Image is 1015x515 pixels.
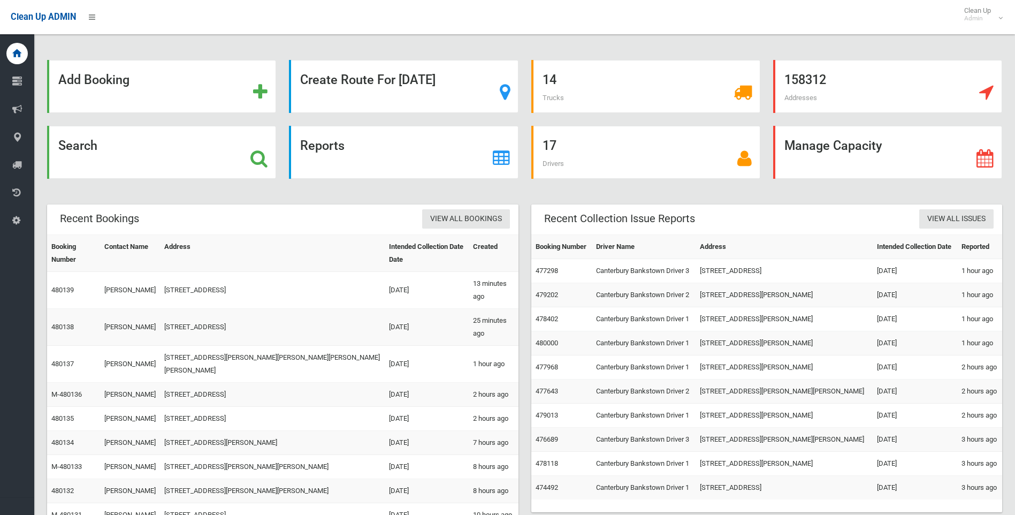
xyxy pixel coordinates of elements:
a: M-480136 [51,390,82,398]
td: [STREET_ADDRESS] [696,476,872,500]
a: View All Bookings [422,209,510,229]
a: 477643 [536,387,558,395]
td: [PERSON_NAME] [100,309,160,346]
td: 2 hours ago [957,380,1002,404]
strong: Manage Capacity [784,138,882,153]
td: [DATE] [873,283,958,307]
td: [PERSON_NAME] [100,407,160,431]
td: [PERSON_NAME] [100,455,160,479]
td: [STREET_ADDRESS][PERSON_NAME][PERSON_NAME] [160,479,385,503]
th: Booking Number [531,235,592,259]
a: Search [47,126,276,179]
td: [STREET_ADDRESS][PERSON_NAME] [696,331,872,355]
td: 3 hours ago [957,476,1002,500]
td: [DATE] [385,346,469,383]
strong: 14 [543,72,556,87]
a: 477298 [536,267,558,275]
td: 8 hours ago [469,479,518,503]
td: [DATE] [873,355,958,380]
td: [DATE] [385,383,469,407]
a: View All Issues [919,209,994,229]
strong: 17 [543,138,556,153]
td: Canterbury Bankstown Driver 1 [592,476,696,500]
th: Booking Number [47,235,100,272]
a: 17 Drivers [531,126,760,179]
a: 14 Trucks [531,60,760,113]
td: [DATE] [873,331,958,355]
td: [DATE] [385,479,469,503]
th: Driver Name [592,235,696,259]
td: [DATE] [873,259,958,283]
td: 3 hours ago [957,428,1002,452]
td: 2 hours ago [469,383,518,407]
strong: Search [58,138,97,153]
span: Clean Up ADMIN [11,12,76,22]
td: [STREET_ADDRESS][PERSON_NAME] [696,355,872,380]
th: Reported [957,235,1002,259]
td: [DATE] [873,404,958,428]
th: Contact Name [100,235,160,272]
th: Address [696,235,872,259]
span: Addresses [784,94,817,102]
td: 2 hours ago [957,355,1002,380]
td: [PERSON_NAME] [100,272,160,309]
td: Canterbury Bankstown Driver 1 [592,331,696,355]
td: Canterbury Bankstown Driver 1 [592,452,696,476]
td: [STREET_ADDRESS][PERSON_NAME] [696,283,872,307]
td: 8 hours ago [469,455,518,479]
td: [DATE] [385,309,469,346]
td: [STREET_ADDRESS] [696,259,872,283]
a: 476689 [536,435,558,443]
header: Recent Collection Issue Reports [531,208,708,229]
td: 7 hours ago [469,431,518,455]
a: Manage Capacity [773,126,1002,179]
a: 479202 [536,291,558,299]
td: Canterbury Bankstown Driver 1 [592,404,696,428]
td: 1 hour ago [957,331,1002,355]
td: [DATE] [873,428,958,452]
td: [PERSON_NAME] [100,346,160,383]
a: 478118 [536,459,558,467]
th: Intended Collection Date Date [385,235,469,272]
a: 480138 [51,323,74,331]
th: Address [160,235,385,272]
a: 480137 [51,360,74,368]
a: 480134 [51,438,74,446]
td: Canterbury Bankstown Driver 2 [592,380,696,404]
td: Canterbury Bankstown Driver 2 [592,283,696,307]
td: [STREET_ADDRESS] [160,309,385,346]
td: [STREET_ADDRESS] [160,383,385,407]
td: 1 hour ago [957,307,1002,331]
td: [DATE] [873,452,958,476]
td: [DATE] [385,431,469,455]
strong: 158312 [784,72,826,87]
td: [STREET_ADDRESS][PERSON_NAME][PERSON_NAME] [696,428,872,452]
a: 479013 [536,411,558,419]
a: Create Route For [DATE] [289,60,518,113]
td: [DATE] [873,476,958,500]
td: [STREET_ADDRESS][PERSON_NAME][PERSON_NAME] [160,455,385,479]
small: Admin [964,14,991,22]
td: [STREET_ADDRESS][PERSON_NAME] [160,431,385,455]
a: 477968 [536,363,558,371]
strong: Create Route For [DATE] [300,72,436,87]
td: 2 hours ago [957,404,1002,428]
td: Canterbury Bankstown Driver 1 [592,355,696,380]
a: 478402 [536,315,558,323]
header: Recent Bookings [47,208,152,229]
td: Canterbury Bankstown Driver 1 [592,307,696,331]
td: [STREET_ADDRESS][PERSON_NAME][PERSON_NAME][PERSON_NAME][PERSON_NAME] [160,346,385,383]
a: M-480133 [51,463,82,471]
a: 480135 [51,414,74,422]
td: Canterbury Bankstown Driver 3 [592,428,696,452]
a: 480139 [51,286,74,294]
td: 2 hours ago [469,407,518,431]
td: [STREET_ADDRESS] [160,272,385,309]
td: 1 hour ago [469,346,518,383]
td: 3 hours ago [957,452,1002,476]
a: 158312 Addresses [773,60,1002,113]
td: [STREET_ADDRESS] [160,407,385,431]
td: [STREET_ADDRESS][PERSON_NAME] [696,307,872,331]
td: [PERSON_NAME] [100,383,160,407]
td: 1 hour ago [957,283,1002,307]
